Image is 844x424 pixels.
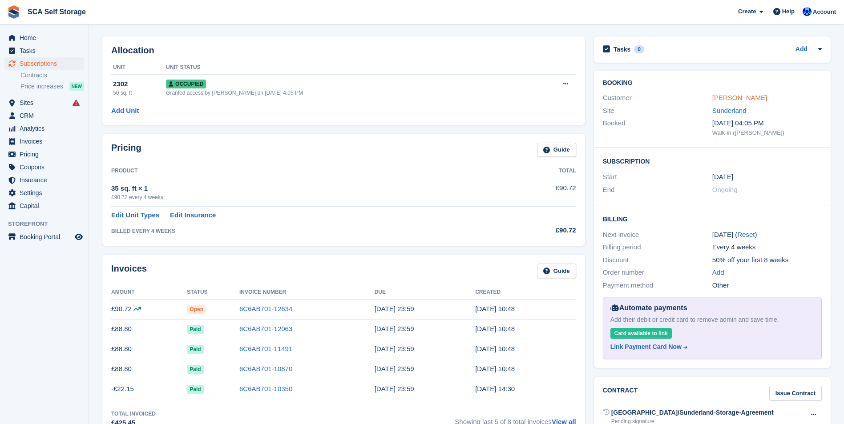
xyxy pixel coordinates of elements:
[111,210,159,220] a: Edit Unit Types
[20,32,73,44] span: Home
[537,143,576,157] a: Guide
[712,94,767,101] a: [PERSON_NAME]
[603,386,638,400] h2: Contract
[4,161,84,173] a: menu
[712,242,822,252] div: Every 4 weeks
[603,230,712,240] div: Next invoice
[500,225,576,236] div: £90.72
[712,118,822,128] div: [DATE] 04:05 PM
[111,285,187,300] th: Amount
[611,408,774,417] div: [GEOGRAPHIC_DATA]/Sunderland-Storage-Agreement
[111,299,187,319] td: £90.72
[803,7,812,16] img: Kelly Neesham
[4,109,84,122] a: menu
[111,359,187,379] td: £88.80
[603,156,822,165] h2: Subscription
[712,186,738,193] span: Ongoing
[4,231,84,243] a: menu
[4,187,84,199] a: menu
[113,79,166,89] div: 2302
[187,385,203,394] span: Paid
[375,365,414,372] time: 2025-06-05 22:59:59 UTC
[603,80,822,87] h2: Booking
[111,410,156,418] div: Total Invoiced
[111,264,147,278] h2: Invoices
[375,325,414,332] time: 2025-07-31 22:59:59 UTC
[712,280,822,291] div: Other
[603,268,712,278] div: Order number
[111,45,576,56] h2: Allocation
[475,365,515,372] time: 2025-06-05 09:48:59 UTC
[782,7,795,16] span: Help
[187,325,203,334] span: Paid
[610,303,814,313] div: Automate payments
[610,342,811,352] a: Link Payment Card Now
[73,99,80,106] i: Smart entry sync failures have occurred
[712,255,822,265] div: 50% off your first 8 weeks
[111,106,139,116] a: Add Unit
[20,82,63,91] span: Price increases
[166,80,206,88] span: Occupied
[239,305,292,312] a: 6C6AB701-12634
[20,231,73,243] span: Booking Portal
[737,231,755,238] a: Reset
[603,93,712,103] div: Customer
[20,161,73,173] span: Coupons
[712,268,724,278] a: Add
[475,285,576,300] th: Created
[239,285,375,300] th: Invoice Number
[239,365,292,372] a: 6C6AB701-10870
[475,325,515,332] time: 2025-07-31 09:48:37 UTC
[603,214,822,223] h2: Billing
[4,122,84,135] a: menu
[111,60,166,75] th: Unit
[712,107,747,114] a: Sunderland
[20,96,73,109] span: Sites
[475,385,515,392] time: 2025-05-10 13:30:25 UTC
[166,60,527,75] th: Unit Status
[375,285,475,300] th: Due
[20,57,73,70] span: Subscriptions
[7,5,20,19] img: stora-icon-8386f47178a22dfd0bd8f6a31ec36ba5ce8667c1dd55bd0f319d3a0aa187defe.svg
[4,174,84,186] a: menu
[813,8,836,16] span: Account
[375,385,414,392] time: 2025-05-10 22:59:59 UTC
[475,345,515,352] time: 2025-07-03 09:48:40 UTC
[537,264,576,278] a: Guide
[4,32,84,44] a: menu
[239,385,292,392] a: 6C6AB701-10350
[475,305,515,312] time: 2025-08-28 09:48:57 UTC
[69,82,84,91] div: NEW
[239,345,292,352] a: 6C6AB701-11491
[4,148,84,160] a: menu
[111,164,500,178] th: Product
[111,319,187,339] td: £88.80
[187,305,206,314] span: Open
[187,365,203,374] span: Paid
[603,185,712,195] div: End
[375,345,414,352] time: 2025-07-03 22:59:59 UTC
[8,220,89,228] span: Storefront
[738,7,756,16] span: Create
[20,81,84,91] a: Price increases NEW
[111,184,500,194] div: 35 sq. ft × 1
[20,174,73,186] span: Insurance
[113,89,166,97] div: 50 sq. ft
[603,118,712,137] div: Booked
[20,122,73,135] span: Analytics
[4,96,84,109] a: menu
[73,232,84,242] a: Preview store
[603,172,712,182] div: Start
[610,315,814,324] div: Add their debit or credit card to remove admin and save time.
[111,143,141,157] h2: Pricing
[500,164,576,178] th: Total
[712,230,822,240] div: [DATE] ( )
[187,345,203,354] span: Paid
[20,200,73,212] span: Capital
[111,379,187,399] td: -£22.15
[239,325,292,332] a: 6C6AB701-12063
[4,200,84,212] a: menu
[111,193,500,201] div: £90.72 every 4 weeks
[603,280,712,291] div: Payment method
[187,285,239,300] th: Status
